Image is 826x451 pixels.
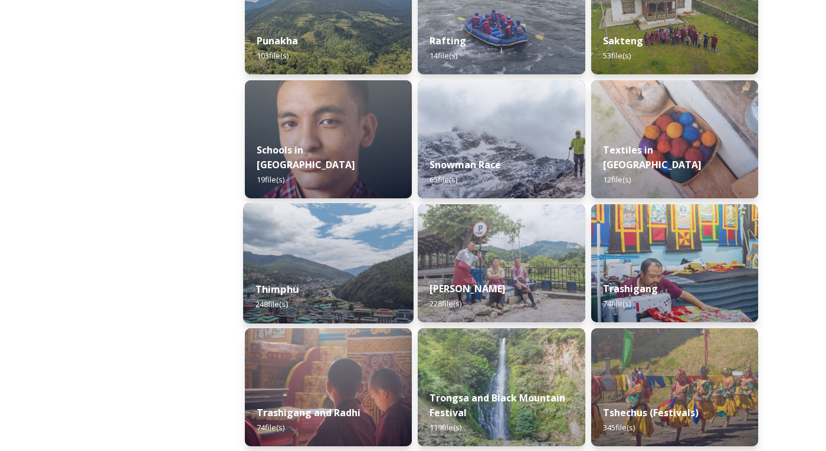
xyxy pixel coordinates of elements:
[591,80,758,198] img: _SCH9806.jpg
[245,328,412,446] img: Trashigang%2520and%2520Rangjung%2520060723%2520by%2520Amp%2520Sripimanwat-32.jpg
[603,174,631,185] span: 12 file(s)
[245,80,412,198] img: _SCH2151_FINAL_RGB.jpg
[257,406,360,419] strong: Trashigang and Radhi
[430,391,565,419] strong: Trongsa and Black Mountain Festival
[603,50,631,61] span: 53 file(s)
[418,204,585,322] img: Trashi%2520Yangtse%2520090723%2520by%2520Amp%2520Sripimanwat-187.jpg
[430,282,506,295] strong: [PERSON_NAME]
[603,298,631,309] span: 74 file(s)
[603,282,658,295] strong: Trashigang
[257,422,284,433] span: 74 file(s)
[603,34,643,47] strong: Sakteng
[430,50,457,61] span: 14 file(s)
[430,158,501,171] strong: Snowman Race
[591,328,758,446] img: Dechenphu%2520Festival14.jpg
[257,50,289,61] span: 103 file(s)
[257,143,355,171] strong: Schools in [GEOGRAPHIC_DATA]
[430,422,461,433] span: 119 file(s)
[603,143,702,171] strong: Textiles in [GEOGRAPHIC_DATA]
[430,34,466,47] strong: Rafting
[255,299,288,309] span: 248 file(s)
[243,203,414,323] img: Thimphu%2520190723%2520by%2520Amp%2520Sripimanwat-43.jpg
[418,328,585,446] img: 2022-10-01%252018.12.56.jpg
[603,406,699,419] strong: Tshechus (Festivals)
[430,298,461,309] span: 228 file(s)
[257,174,284,185] span: 19 file(s)
[255,283,299,296] strong: Thimphu
[257,34,298,47] strong: Punakha
[418,80,585,198] img: Snowman%2520Race41.jpg
[591,204,758,322] img: Trashigang%2520and%2520Rangjung%2520060723%2520by%2520Amp%2520Sripimanwat-66.jpg
[430,174,457,185] span: 65 file(s)
[603,422,635,433] span: 345 file(s)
